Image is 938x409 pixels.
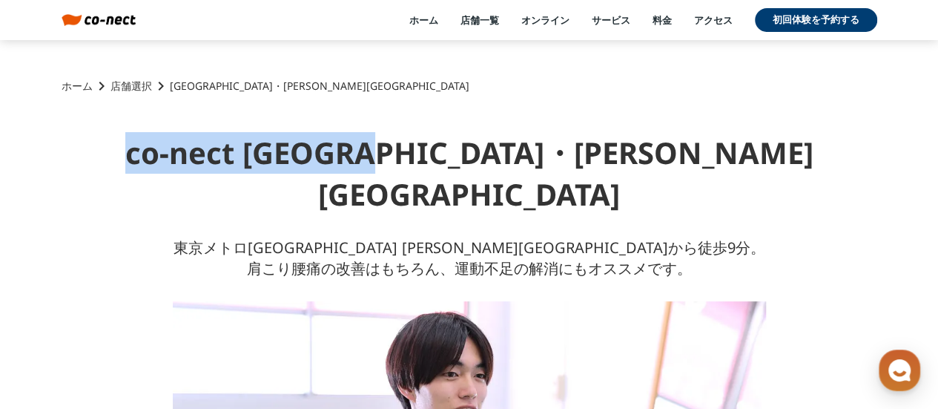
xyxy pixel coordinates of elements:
a: チャット [98,286,191,323]
h1: co-nect [GEOGRAPHIC_DATA]・[PERSON_NAME][GEOGRAPHIC_DATA] [37,132,901,215]
a: 初回体験を予約する [755,8,877,32]
a: ホーム [62,79,93,94]
a: ホーム [409,13,438,27]
span: 設定 [229,308,247,320]
span: チャット [127,309,162,321]
span: ホーム [38,308,65,320]
i: keyboard_arrow_right [93,77,110,95]
a: 料金 [653,13,672,27]
p: [GEOGRAPHIC_DATA]・[PERSON_NAME][GEOGRAPHIC_DATA] [170,79,469,94]
p: 東京メトロ[GEOGRAPHIC_DATA] [PERSON_NAME][GEOGRAPHIC_DATA]から徒歩9分。肩こり腰痛の改善はもちろん、運動不足の解消にもオススメです。 [173,238,766,279]
a: サービス [592,13,630,27]
a: アクセス [694,13,733,27]
a: 店舗一覧 [460,13,499,27]
a: ホーム [4,286,98,323]
a: 設定 [191,286,285,323]
i: keyboard_arrow_right [152,77,170,95]
a: オンライン [521,13,569,27]
a: 店舗選択 [110,79,152,94]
